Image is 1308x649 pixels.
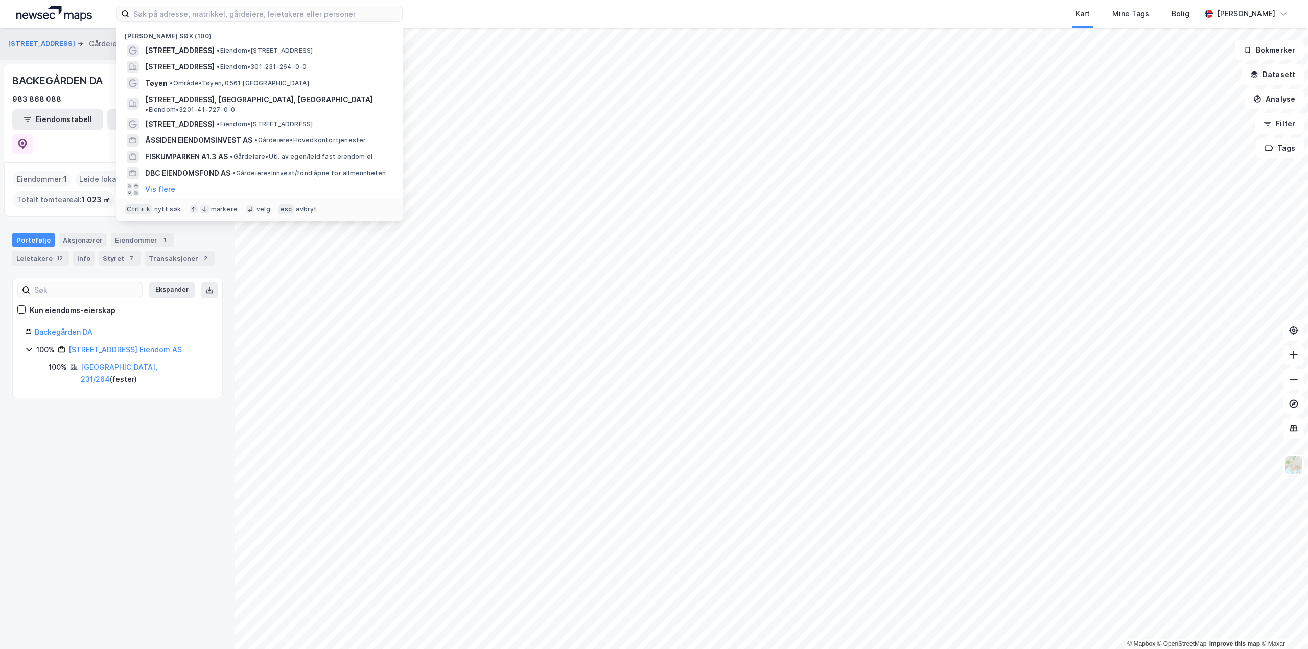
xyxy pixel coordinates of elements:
[99,251,141,266] div: Styret
[13,171,71,187] div: Eiendommer :
[116,24,403,42] div: [PERSON_NAME] søk (100)
[1127,640,1155,647] a: Mapbox
[217,120,220,128] span: •
[145,77,168,89] span: Tøyen
[16,6,92,21] img: logo.a4113a55bc3d86da70a041830d287a7e.svg
[1112,8,1149,20] div: Mine Tags
[170,79,173,87] span: •
[1076,8,1090,20] div: Kart
[1209,640,1260,647] a: Improve this map
[13,191,114,208] div: Totalt tomteareal :
[59,233,107,247] div: Aksjonærer
[89,38,120,50] div: Gårdeier
[217,63,307,71] span: Eiendom • 301-231-264-0-0
[12,73,105,89] div: BACKEGÅRDEN DA
[145,106,235,114] span: Eiendom • 3201-41-727-0-0
[145,61,215,73] span: [STREET_ADDRESS]
[12,109,103,130] button: Eiendomstabell
[149,282,195,298] button: Ekspander
[154,205,181,213] div: nytt søk
[1256,138,1304,158] button: Tags
[254,136,258,144] span: •
[82,194,110,206] span: 1 023 ㎡
[107,109,198,130] button: Leietakertabell
[1257,600,1308,649] iframe: Chat Widget
[1245,89,1304,109] button: Analyse
[1235,40,1304,60] button: Bokmerker
[35,328,92,336] a: Backegården DA
[73,251,95,266] div: Info
[1242,64,1304,85] button: Datasett
[296,205,317,213] div: avbryt
[126,253,136,263] div: 7
[68,345,182,354] a: [STREET_ADDRESS] Eiendom AS
[129,6,402,21] input: Søk på adresse, matrikkel, gårdeiere, leietakere eller personer
[217,120,313,128] span: Eiendom • [STREET_ADDRESS]
[278,204,294,214] div: esc
[1257,600,1308,649] div: Kontrollprogram for chat
[217,46,313,55] span: Eiendom • [STREET_ADDRESS]
[63,173,67,185] span: 1
[1157,640,1207,647] a: OpenStreetMap
[159,235,170,245] div: 1
[111,233,174,247] div: Eiendommer
[232,169,236,177] span: •
[230,153,374,161] span: Gårdeiere • Utl. av egen/leid fast eiendom el.
[30,282,142,298] input: Søk
[55,253,65,263] div: 12
[145,44,215,57] span: [STREET_ADDRESS]
[254,136,366,145] span: Gårdeiere • Hovedkontortjenester
[125,204,152,214] div: Ctrl + k
[145,183,175,196] button: Vis flere
[81,363,157,383] a: [GEOGRAPHIC_DATA], 231/264
[1284,455,1303,475] img: Z
[230,153,233,160] span: •
[232,169,386,177] span: Gårdeiere • Innvest/fond åpne for allmennheten
[36,344,55,356] div: 100%
[211,205,238,213] div: markere
[145,118,215,130] span: [STREET_ADDRESS]
[30,304,115,317] div: Kun eiendoms-eierskap
[145,93,373,106] span: [STREET_ADDRESS], [GEOGRAPHIC_DATA], [GEOGRAPHIC_DATA]
[256,205,270,213] div: velg
[145,151,228,163] span: FISKUMPARKEN A1.3 AS
[12,233,55,247] div: Portefølje
[145,251,215,266] div: Transaksjoner
[8,39,77,49] button: [STREET_ADDRESS]
[217,63,220,70] span: •
[12,251,69,266] div: Leietakere
[1172,8,1189,20] div: Bolig
[1255,113,1304,134] button: Filter
[75,171,148,187] div: Leide lokasjoner :
[12,93,61,105] div: 983 868 088
[217,46,220,54] span: •
[1217,8,1275,20] div: [PERSON_NAME]
[145,106,148,113] span: •
[49,361,67,373] div: 100%
[145,134,252,147] span: ÅSSIDEN EIENDOMSINVEST AS
[81,361,210,386] div: ( fester )
[170,79,309,87] span: Område • Tøyen, 0561 [GEOGRAPHIC_DATA]
[200,253,211,263] div: 2
[145,167,230,179] span: DBC EIENDOMSFOND AS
